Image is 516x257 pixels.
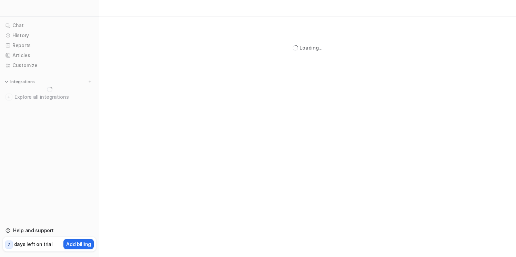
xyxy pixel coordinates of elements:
[3,61,96,70] a: Customize
[4,79,9,84] img: expand menu
[6,94,12,100] img: explore all integrations
[63,239,94,249] button: Add billing
[3,78,37,85] button: Integrations
[3,226,96,235] a: Help and support
[66,240,91,248] p: Add billing
[14,240,53,248] p: days left on trial
[3,21,96,30] a: Chat
[3,92,96,102] a: Explore all integrations
[300,44,322,51] div: Loading...
[10,79,35,85] p: Integrations
[14,92,93,103] span: Explore all integrations
[88,79,92,84] img: menu_add.svg
[8,242,10,248] p: 7
[3,31,96,40] a: History
[3,41,96,50] a: Reports
[3,51,96,60] a: Articles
